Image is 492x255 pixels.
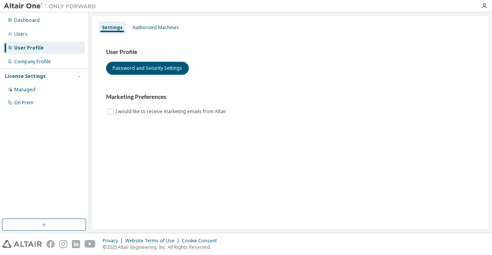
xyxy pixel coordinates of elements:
div: Managed [14,87,35,93]
div: Privacy [103,238,125,244]
div: User Profile [14,45,44,51]
img: facebook.svg [47,240,55,248]
img: youtube.svg [85,240,96,248]
div: Website Terms of Use [125,238,182,244]
div: License Settings [5,73,46,79]
div: Authorized Machines [133,25,179,31]
div: On Prem [14,100,33,106]
img: altair_logo.svg [2,240,42,248]
img: instagram.svg [59,240,67,248]
div: Cookie Consent [182,238,221,244]
img: Altair One [4,2,100,10]
p: © 2025 Altair Engineering, Inc. All Rights Reserved. [103,244,221,250]
div: Settings [102,25,123,31]
label: I would like to receive marketing emails from Altair [115,107,228,116]
div: Dashboard [14,17,40,23]
h3: User Profile [106,48,474,56]
h3: Marketing Preferences [106,93,474,101]
div: Company Profile [14,59,51,65]
div: Users [14,31,28,37]
button: Password and Security Settings [106,62,189,75]
img: linkedin.svg [72,240,80,248]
